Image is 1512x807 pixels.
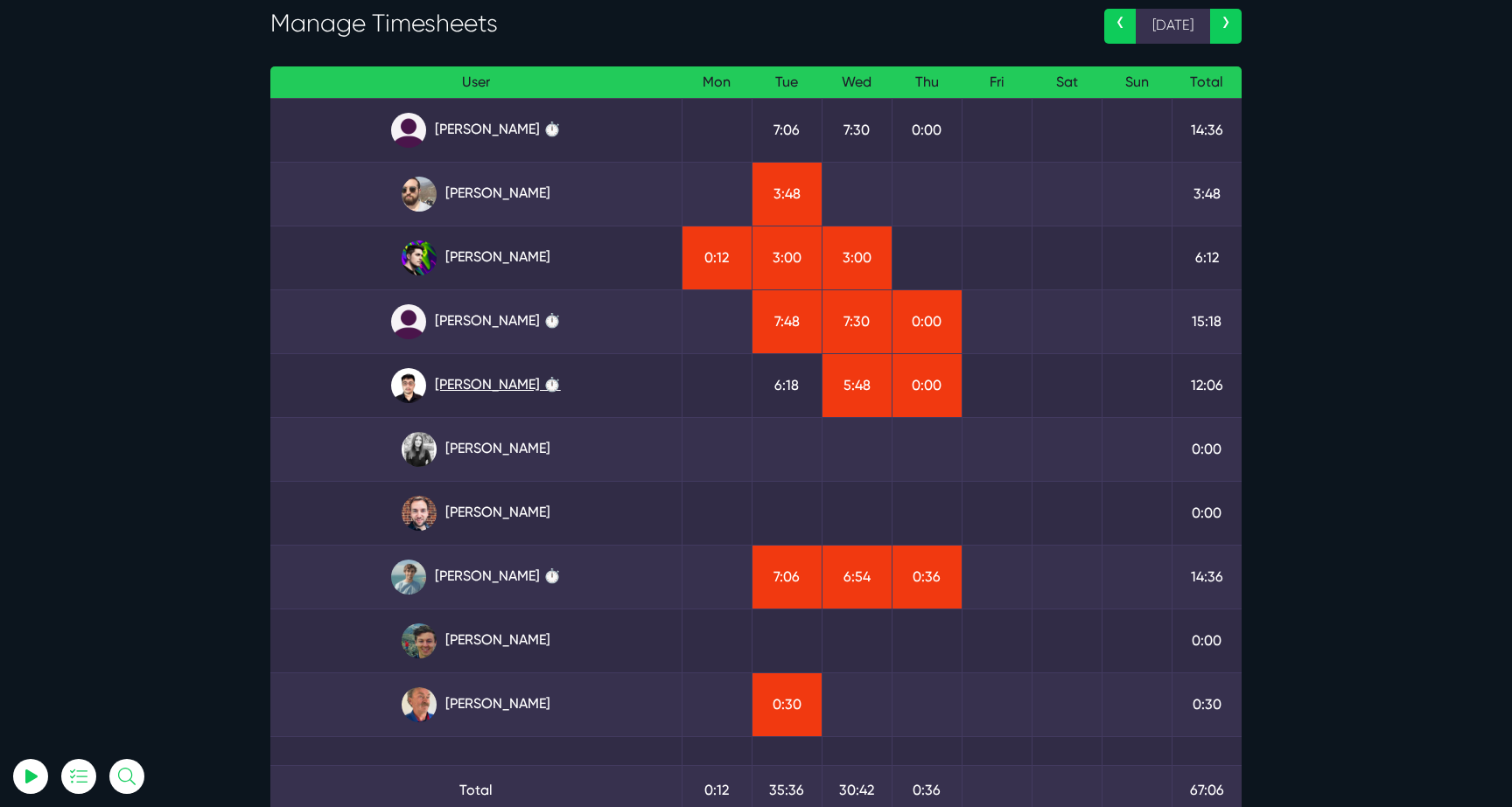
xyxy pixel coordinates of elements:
[1172,417,1242,481] td: 0:00
[402,687,437,722] img: canx5m3pdzrsbjzqsess.jpg
[1032,66,1102,99] th: Sat
[402,177,437,212] img: ublsy46zpoyz6muduycb.jpg
[284,304,668,339] a: [PERSON_NAME] ⏱️
[270,9,1078,38] h3: Manage Timesheets
[892,289,962,353] td: 0:00
[822,98,892,162] td: 7:30
[1102,66,1172,99] th: Sun
[270,66,682,99] th: User
[1172,162,1242,226] td: 3:48
[1172,98,1242,162] td: 14:36
[284,623,668,658] a: [PERSON_NAME]
[402,432,437,467] img: rgqpcqpgtbr9fmz9rxmm.jpg
[1172,672,1242,736] td: 0:30
[892,66,962,99] th: Thu
[822,226,892,289] td: 3:00
[822,289,892,353] td: 7:30
[1172,66,1242,99] th: Total
[391,368,426,403] img: xv1kmavyemxtguplm5ir.png
[892,353,962,417] td: 0:00
[752,672,822,736] td: 0:30
[1172,289,1242,353] td: 15:18
[391,304,426,339] img: default_qrqg0b.png
[1172,481,1242,545] td: 0:00
[962,66,1032,99] th: Fri
[752,545,822,609] td: 7:06
[682,66,752,99] th: Mon
[892,545,962,609] td: 0:36
[822,66,892,99] th: Wed
[57,205,249,244] input: Email
[402,240,437,275] img: rxuxidhawjjb44sgel4e.png
[284,368,668,403] a: [PERSON_NAME] ⏱️
[284,432,668,467] a: [PERSON_NAME]
[822,545,892,609] td: 6:54
[391,560,426,595] img: tkl4csrki1nqjgf0pb1z.png
[284,240,668,275] a: [PERSON_NAME]
[682,226,752,289] td: 0:12
[1172,226,1242,289] td: 6:12
[752,98,822,162] td: 7:06
[822,353,892,417] td: 5:48
[402,623,437,658] img: esb8jb8dmrsykbqurfoz.jpg
[1136,9,1210,44] span: [DATE]
[284,177,668,212] a: [PERSON_NAME]
[752,289,822,353] td: 7:48
[1210,9,1242,44] a: ›
[1172,545,1242,609] td: 14:36
[752,162,822,226] td: 3:48
[57,309,249,345] button: Log In
[1172,609,1242,672] td: 0:00
[752,226,822,289] td: 3:00
[391,113,426,148] img: default_qrqg0b.png
[284,113,668,148] a: [PERSON_NAME] ⏱️
[284,560,668,595] a: [PERSON_NAME] ⏱️
[402,496,437,531] img: tfogtqcjwjterk6idyiu.jpg
[284,496,668,531] a: [PERSON_NAME]
[1172,353,1242,417] td: 12:06
[1104,9,1136,44] a: ‹
[892,98,962,162] td: 0:00
[284,687,668,722] a: [PERSON_NAME]
[752,353,822,417] td: 6:18
[752,66,822,99] th: Tue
